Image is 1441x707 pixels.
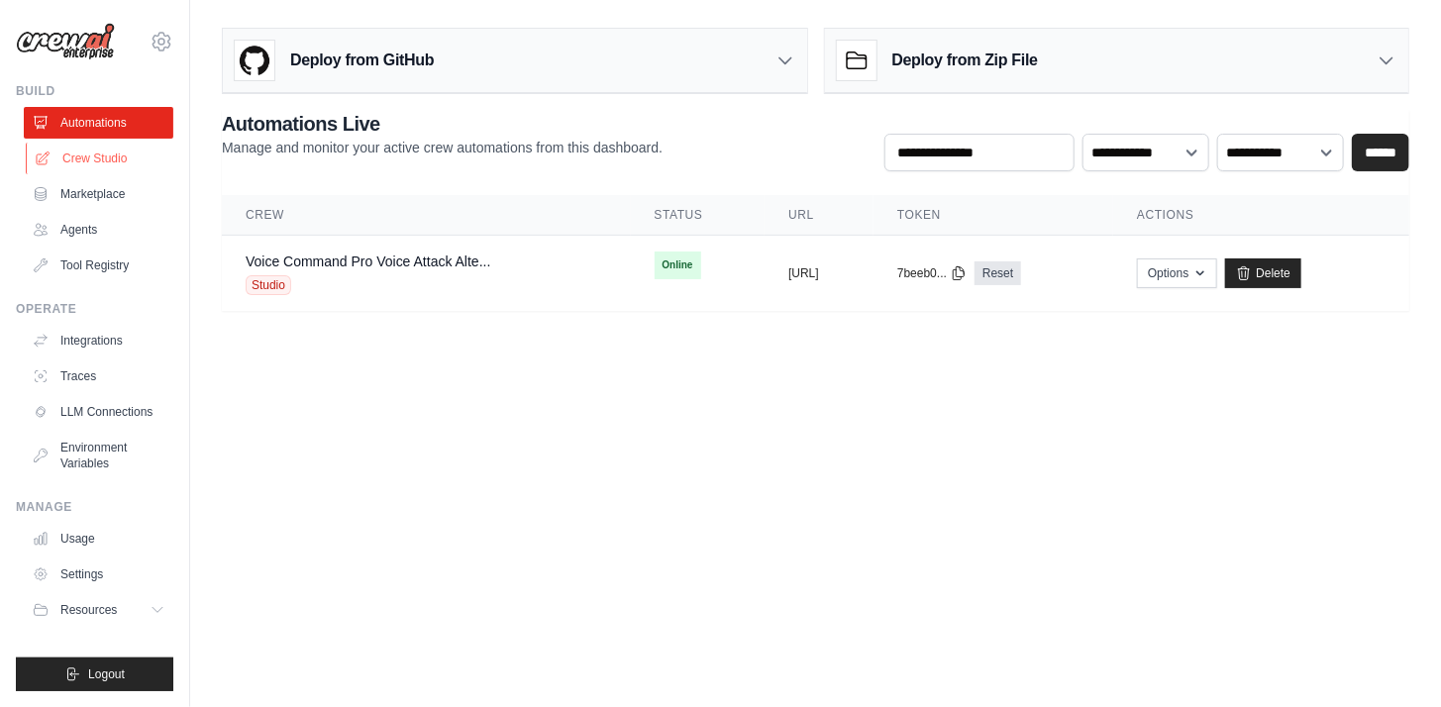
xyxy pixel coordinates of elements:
h3: Deploy from GitHub [290,49,434,72]
a: Tool Registry [24,250,173,281]
img: GitHub Logo [235,41,274,80]
a: Environment Variables [24,432,173,479]
a: Crew Studio [26,143,175,174]
span: Online [655,252,701,279]
a: Integrations [24,325,173,356]
th: Token [874,195,1113,236]
p: Manage and monitor your active crew automations from this dashboard. [222,138,663,157]
iframe: Chat Widget [1342,612,1441,707]
span: Logout [88,666,125,682]
button: Options [1137,258,1217,288]
span: Studio [246,275,291,295]
a: Reset [975,261,1021,285]
button: Logout [16,657,173,691]
div: Manage [16,499,173,515]
img: Logo [16,23,115,60]
div: Operate [16,301,173,317]
th: Status [631,195,766,236]
th: Actions [1113,195,1409,236]
button: Resources [24,594,173,626]
button: 7beeb0... [897,265,967,281]
h3: Deploy from Zip File [892,49,1038,72]
th: Crew [222,195,631,236]
span: Resources [60,602,117,618]
a: Traces [24,360,173,392]
a: LLM Connections [24,396,173,428]
a: Automations [24,107,173,139]
a: Delete [1225,258,1301,288]
div: Build [16,83,173,99]
a: Usage [24,523,173,555]
a: Settings [24,558,173,590]
a: Voice Command Pro Voice Attack Alte... [246,253,490,269]
a: Agents [24,214,173,246]
a: Marketplace [24,178,173,210]
th: URL [765,195,874,236]
h2: Automations Live [222,110,663,138]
